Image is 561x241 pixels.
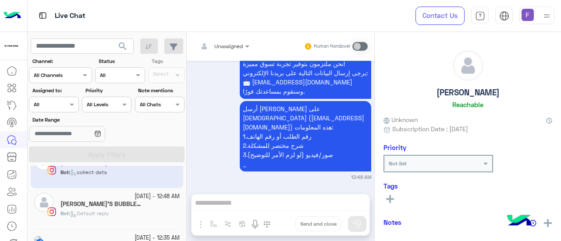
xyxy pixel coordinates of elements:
label: Priority [85,87,131,94]
img: hulul-logo.png [504,206,535,237]
p: Live Chat [55,10,85,22]
label: Channel: [32,57,91,65]
label: Date Range [32,116,131,124]
span: Bot [60,210,69,217]
small: Human Handover [314,43,351,50]
img: tab [499,11,509,21]
button: Apply Filters [29,147,185,162]
img: Instagram [47,207,56,216]
p: 18/9/2025, 12:48 AM [240,56,371,99]
img: add [544,219,552,227]
label: Status [99,57,144,65]
img: defaultAdmin.png [34,192,54,212]
h6: Tags [383,182,552,190]
img: tab [475,11,485,21]
span: search [117,41,128,52]
h6: Priority [383,143,406,151]
img: Logo [4,7,21,25]
img: 923305001092802 [4,38,19,54]
b: : [60,210,70,217]
a: Contact Us [415,7,465,25]
h6: Notes [383,218,401,226]
small: 12:48 AM [351,174,371,181]
button: search [112,38,134,57]
a: tab [471,7,489,25]
span: Default reply [70,210,109,217]
label: Assigned to: [32,87,78,94]
p: 18/9/2025, 12:48 AM [240,101,371,171]
button: Send and close [295,217,341,231]
small: [DATE] - 12:48 AM [135,192,180,201]
span: Unknown [383,115,418,124]
img: userImage [522,9,534,21]
h6: Reachable [452,101,483,108]
h5: MERAKI’S BUBBLE [60,200,144,208]
span: Subscription Date : [DATE] [392,124,468,133]
img: defaultAdmin.png [453,51,483,80]
b: Not Set [389,160,407,167]
label: Note mentions [138,87,183,94]
img: profile [541,10,552,21]
h5: [PERSON_NAME] [437,87,500,98]
span: Unassigned [214,43,243,49]
span: 11 [138,201,145,208]
img: tab [37,10,48,21]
